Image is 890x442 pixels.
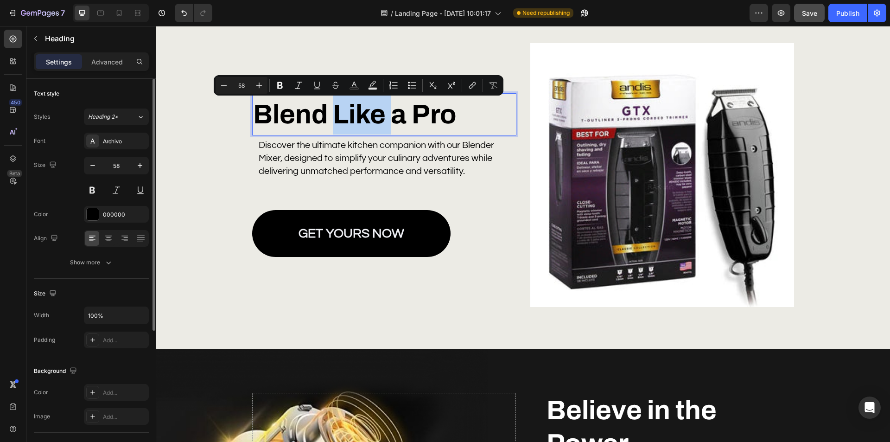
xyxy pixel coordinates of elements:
[91,57,123,67] p: Advanced
[84,307,148,324] input: Auto
[836,8,859,18] div: Publish
[103,413,146,421] div: Add...
[34,90,59,98] div: Text style
[84,109,149,125] button: Heading 2*
[214,75,503,96] div: Editor contextual toolbar
[34,365,79,378] div: Background
[34,159,58,172] div: Size
[46,57,72,67] p: Settings
[7,170,22,177] div: Beta
[103,336,146,345] div: Add...
[88,113,118,121] span: Heading 2*
[794,4,825,22] button: Save
[522,9,570,17] span: Need republishing
[34,311,49,320] div: Width
[34,210,48,218] div: Color
[103,211,146,219] div: 000000
[391,8,393,18] span: /
[34,412,50,421] div: Image
[34,137,45,145] div: Font
[61,7,65,19] p: 7
[45,33,145,44] p: Heading
[9,99,22,106] div: 450
[4,4,69,22] button: 7
[175,4,212,22] div: Undo/Redo
[156,26,890,442] iframe: Design area
[858,397,881,419] div: Open Intercom Messenger
[828,4,867,22] button: Publish
[395,8,491,18] span: Landing Page - [DATE] 10:01:17
[103,137,146,146] div: Archivo
[34,254,149,271] button: Show more
[34,113,50,121] div: Styles
[70,258,113,267] div: Show more
[34,232,60,245] div: Align
[34,336,55,344] div: Padding
[34,288,58,300] div: Size
[389,367,623,436] h2: Believe in the Power
[103,389,146,397] div: Add...
[34,388,48,397] div: Color
[802,9,817,17] span: Save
